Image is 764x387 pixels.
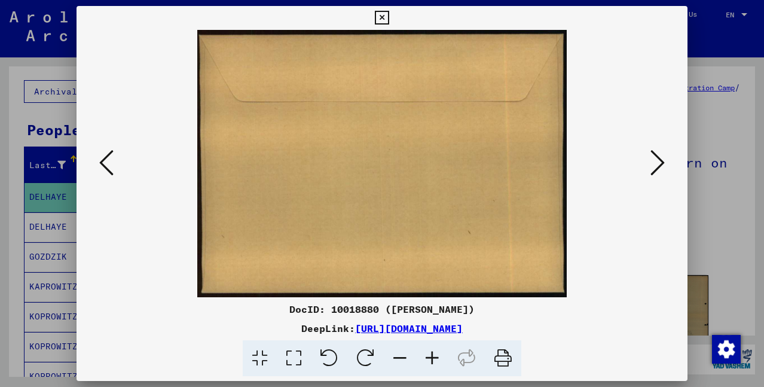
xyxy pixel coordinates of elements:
[77,321,687,336] div: DeepLink:
[712,335,741,364] img: Zustimmung ändern
[355,322,463,334] a: [URL][DOMAIN_NAME]
[117,30,647,297] img: 002.jpg
[77,302,687,316] div: DocID: 10018880 ([PERSON_NAME])
[711,334,740,363] div: Zustimmung ändern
